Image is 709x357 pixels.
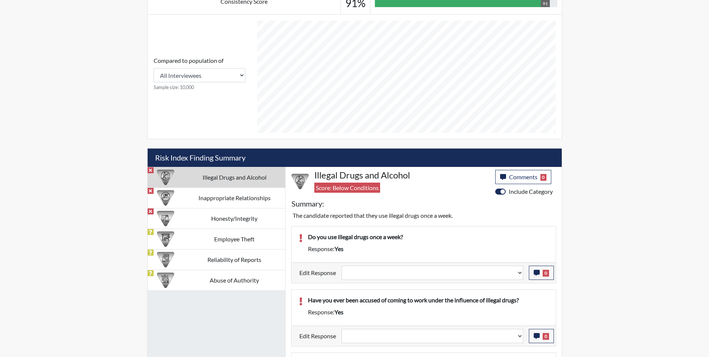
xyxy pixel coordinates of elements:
h4: Illegal Drugs and Alcohol [314,170,490,181]
img: CATEGORY%20ICON-12.0f6f1024.png [157,169,174,186]
h5: Risk Index Finding Summary [148,149,562,167]
td: Employee Theft [184,229,285,249]
small: Sample size: 10,000 [154,84,245,91]
p: Have you ever been accused of coming to work under the influence of illegal drugs? [308,296,548,305]
td: Reliability of Reports [184,249,285,270]
img: CATEGORY%20ICON-14.139f8ef7.png [157,189,174,207]
div: Update the test taker's response, the change might impact the score [336,329,529,343]
label: Compared to population of [154,56,224,65]
div: Consistency Score comparison among population [154,56,245,91]
button: 0 [529,266,554,280]
img: CATEGORY%20ICON-11.a5f294f4.png [157,210,174,227]
button: Comments0 [495,170,552,184]
div: Response: [302,244,554,253]
h5: Summary: [292,199,324,208]
td: Honesty/Integrity [184,208,285,229]
td: Illegal Drugs and Alcohol [184,167,285,187]
span: yes [335,245,343,252]
p: The candidate reported that they use illegal drugs once a week. [293,211,555,220]
span: Score: Below Conditions [314,183,380,193]
div: Update the test taker's response, the change might impact the score [336,266,529,280]
p: Do you use illegal drugs once a week? [308,232,548,241]
td: Inappropriate Relationships [184,187,285,208]
div: Response: [302,308,554,317]
span: Comments [509,173,537,180]
label: Include Category [509,187,553,196]
label: Edit Response [299,329,336,343]
span: 0 [543,333,549,340]
img: CATEGORY%20ICON-07.58b65e52.png [157,231,174,248]
label: Edit Response [299,266,336,280]
span: 0 [543,270,549,277]
span: yes [335,308,343,315]
img: CATEGORY%20ICON-01.94e51fac.png [157,272,174,289]
img: CATEGORY%20ICON-20.4a32fe39.png [157,251,174,268]
td: Abuse of Authority [184,270,285,290]
img: CATEGORY%20ICON-12.0f6f1024.png [292,173,309,190]
button: 0 [529,329,554,343]
span: 0 [540,174,547,181]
